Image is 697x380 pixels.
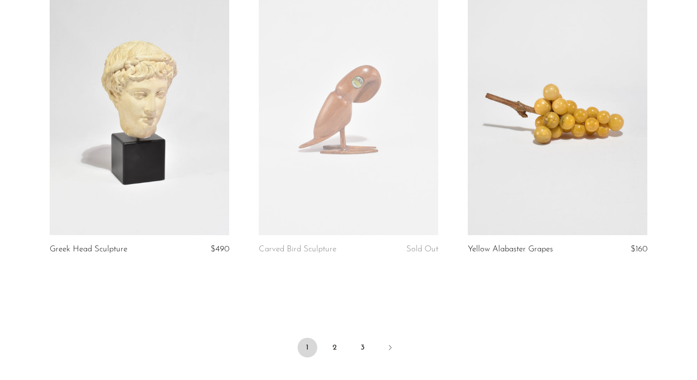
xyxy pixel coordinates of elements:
[380,338,400,359] a: Next
[406,245,438,253] span: Sold Out
[325,338,345,357] a: 2
[631,245,647,253] span: $160
[211,245,229,253] span: $490
[298,338,317,357] span: 1
[468,245,553,254] a: Yellow Alabaster Grapes
[259,245,336,254] a: Carved Bird Sculpture
[353,338,372,357] a: 3
[50,245,127,254] a: Greek Head Sculpture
